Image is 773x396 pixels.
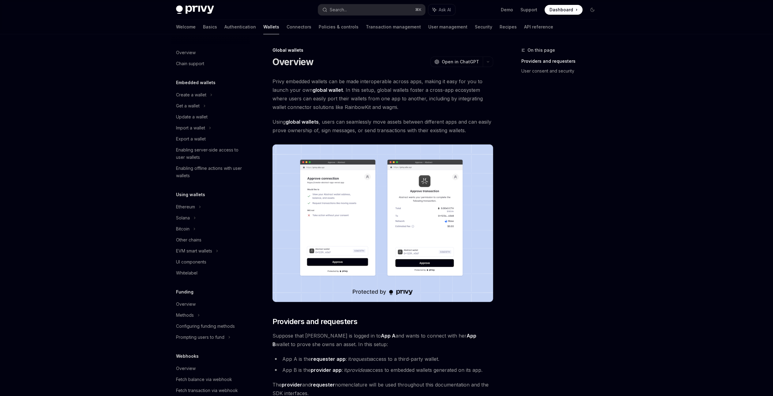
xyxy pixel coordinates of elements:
[171,234,250,245] a: Other chains
[319,20,358,34] a: Policies & controls
[176,376,232,383] div: Fetch balance via webhook
[272,144,493,302] img: images/Crossapp.png
[318,4,425,15] button: Search...⌘K
[287,20,311,34] a: Connectors
[176,269,197,277] div: Whitelabel
[176,323,235,330] div: Configuring funding methods
[311,382,335,388] strong: requester
[171,144,250,163] a: Enabling server-side access to user wallets
[171,299,250,310] a: Overview
[428,4,455,15] button: Ask AI
[501,7,513,13] a: Demo
[272,333,476,347] strong: App B
[272,317,358,327] span: Providers and requesters
[176,135,206,143] div: Export a wallet
[176,365,196,372] div: Overview
[176,247,212,255] div: EVM smart wallets
[176,146,246,161] div: Enabling server-side access to user wallets
[176,214,190,222] div: Solana
[430,57,483,67] button: Open in ChatGPT
[415,7,422,12] span: ⌘ K
[171,163,250,181] a: Enabling offline actions with user wallets
[442,59,479,65] span: Open in ChatGPT
[176,113,208,121] div: Update a wallet
[330,6,347,13] div: Search...
[176,165,246,179] div: Enabling offline actions with user wallets
[176,6,214,14] img: dark logo
[527,47,555,54] span: On this page
[171,321,250,332] a: Configuring funding methods
[475,20,492,34] a: Security
[272,331,493,349] span: Suppose that [PERSON_NAME] is logged in to and wants to connect with her wallet to prove she owns...
[176,124,205,132] div: Import a wallet
[366,20,421,34] a: Transaction management
[171,385,250,396] a: Fetch transaction via webhook
[272,118,493,135] span: Using , users can seamlessly move assets between different apps and can easily prove ownership of...
[171,111,250,122] a: Update a wallet
[272,366,493,374] li: App B is the : it access to embedded wallets generated on its app.
[286,119,319,125] strong: global wallets
[176,79,216,86] h5: Embedded wallets
[311,356,346,362] strong: requester app
[171,256,250,267] a: UI components
[176,312,194,319] div: Methods
[203,20,217,34] a: Basics
[176,225,189,233] div: Bitcoin
[176,334,224,341] div: Prompting users to fund
[272,56,314,67] h1: Overview
[347,367,367,373] em: provides
[176,91,206,99] div: Create a wallet
[171,374,250,385] a: Fetch balance via webhook
[176,301,196,308] div: Overview
[428,20,467,34] a: User management
[521,66,602,76] a: User consent and security
[550,7,573,13] span: Dashboard
[272,47,493,53] div: Global wallets
[176,258,206,266] div: UI components
[176,288,193,296] h5: Funding
[171,267,250,278] a: Whitelabel
[272,355,493,363] li: App A is the : it access to a third-party wallet.
[521,56,602,66] a: Providers and requesters
[176,387,238,394] div: Fetch transaction via webhook
[171,133,250,144] a: Export a wallet
[520,7,537,13] a: Support
[176,49,196,56] div: Overview
[439,7,451,13] span: Ask AI
[176,203,195,211] div: Ethereum
[524,20,553,34] a: API reference
[176,236,201,244] div: Other chains
[272,77,493,111] span: Privy embedded wallets can be made interoperable across apps, making it easy for you to launch yo...
[500,20,517,34] a: Recipes
[171,47,250,58] a: Overview
[224,20,256,34] a: Authentication
[176,353,199,360] h5: Webhooks
[282,382,302,388] strong: provider
[176,191,205,198] h5: Using wallets
[176,102,200,110] div: Get a wallet
[176,20,196,34] a: Welcome
[171,363,250,374] a: Overview
[311,367,342,373] strong: provider app
[263,20,279,34] a: Wallets
[545,5,583,15] a: Dashboard
[351,356,370,362] em: requests
[171,58,250,69] a: Chain support
[381,333,396,339] strong: App A
[313,87,343,93] strong: global wallet
[176,60,204,67] div: Chain support
[587,5,597,15] button: Toggle dark mode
